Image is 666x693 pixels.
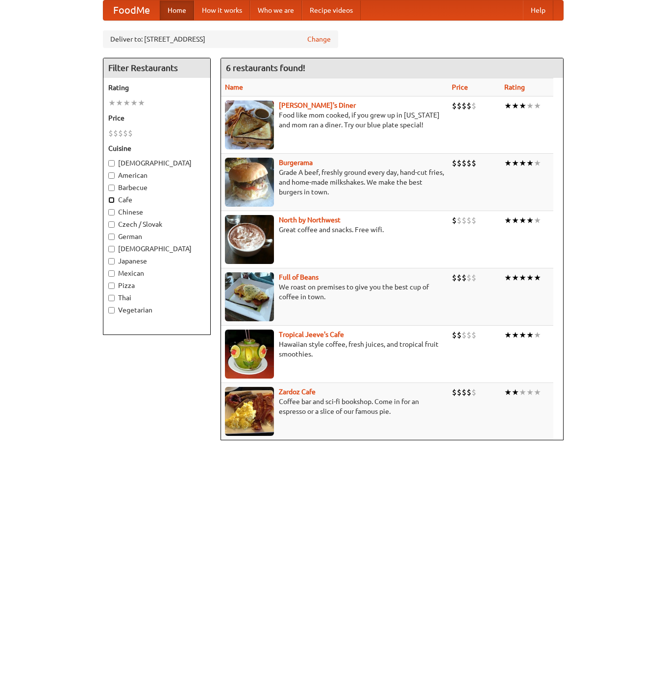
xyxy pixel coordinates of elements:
[526,158,534,168] li: ★
[250,0,302,20] a: Who we are
[279,101,356,109] a: [PERSON_NAME]'s Diner
[108,244,205,254] label: [DEMOGRAPHIC_DATA]
[108,113,205,123] h5: Price
[471,330,476,340] li: $
[452,330,457,340] li: $
[160,0,194,20] a: Home
[279,159,313,167] b: Burgerama
[108,97,116,108] li: ★
[519,215,526,226] li: ★
[462,215,467,226] li: $
[108,143,205,153] h5: Cuisine
[504,215,512,226] li: ★
[457,100,462,111] li: $
[225,272,274,321] img: beans.jpg
[108,128,113,139] li: $
[225,83,243,91] a: Name
[279,331,344,338] a: Tropical Jeeve's Cafe
[279,216,341,224] a: North by Northwest
[504,387,512,398] li: ★
[130,97,138,108] li: ★
[452,158,457,168] li: $
[457,158,462,168] li: $
[504,158,512,168] li: ★
[225,167,444,197] p: Grade A beef, freshly ground every day, hand-cut fries, and home-made milkshakes. We make the bes...
[226,63,305,72] ng-pluralize: 6 restaurants found!
[108,293,205,303] label: Thai
[467,387,471,398] li: $
[307,34,331,44] a: Change
[534,387,541,398] li: ★
[512,330,519,340] li: ★
[534,272,541,283] li: ★
[103,58,210,78] h4: Filter Restaurants
[467,272,471,283] li: $
[534,215,541,226] li: ★
[462,330,467,340] li: $
[534,330,541,340] li: ★
[512,387,519,398] li: ★
[471,215,476,226] li: $
[108,305,205,315] label: Vegetarian
[225,330,274,379] img: jeeves.jpg
[462,158,467,168] li: $
[467,215,471,226] li: $
[225,100,274,149] img: sallys.jpg
[279,388,316,396] b: Zardoz Cafe
[452,215,457,226] li: $
[225,282,444,302] p: We roast on premises to give you the best cup of coffee in town.
[519,158,526,168] li: ★
[526,330,534,340] li: ★
[108,83,205,93] h5: Rating
[519,100,526,111] li: ★
[462,100,467,111] li: $
[108,281,205,290] label: Pizza
[118,128,123,139] li: $
[108,270,115,277] input: Mexican
[526,100,534,111] li: ★
[108,160,115,167] input: [DEMOGRAPHIC_DATA]
[526,387,534,398] li: ★
[108,185,115,191] input: Barbecue
[108,158,205,168] label: [DEMOGRAPHIC_DATA]
[108,283,115,289] input: Pizza
[457,330,462,340] li: $
[103,30,338,48] div: Deliver to: [STREET_ADDRESS]
[504,330,512,340] li: ★
[279,273,319,281] a: Full of Beans
[108,219,205,229] label: Czech / Slovak
[471,387,476,398] li: $
[467,100,471,111] li: $
[225,387,274,436] img: zardoz.jpg
[452,83,468,91] a: Price
[534,100,541,111] li: ★
[462,272,467,283] li: $
[108,172,115,179] input: American
[108,268,205,278] label: Mexican
[519,272,526,283] li: ★
[108,197,115,203] input: Cafe
[504,83,525,91] a: Rating
[519,330,526,340] li: ★
[225,397,444,416] p: Coffee bar and sci-fi bookshop. Come in for an espresso or a slice of our famous pie.
[194,0,250,20] a: How it works
[116,97,123,108] li: ★
[225,339,444,359] p: Hawaiian style coffee, fresh juices, and tropical fruit smoothies.
[108,256,205,266] label: Japanese
[471,100,476,111] li: $
[457,387,462,398] li: $
[471,158,476,168] li: $
[108,195,205,205] label: Cafe
[452,100,457,111] li: $
[108,170,205,180] label: American
[108,307,115,313] input: Vegetarian
[471,272,476,283] li: $
[128,128,133,139] li: $
[225,158,274,207] img: burgerama.jpg
[457,272,462,283] li: $
[452,272,457,283] li: $
[457,215,462,226] li: $
[534,158,541,168] li: ★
